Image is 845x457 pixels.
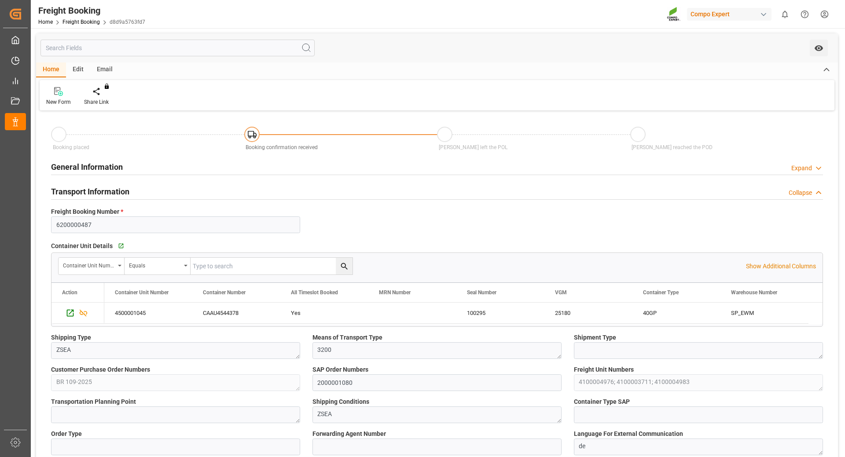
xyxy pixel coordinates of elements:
div: 40GP [643,303,710,323]
span: Means of Transport Type [312,333,382,342]
span: Order Type [51,429,82,439]
img: Screenshot%202023-09-29%20at%2010.02.21.png_1712312052.png [667,7,681,22]
div: Edit [66,62,90,77]
input: Search Fields [40,40,315,56]
div: Collapse [789,188,812,197]
span: Seal Number [467,289,496,296]
span: Container Number [203,289,246,296]
button: open menu [59,258,125,274]
span: Container Unit Details [51,241,113,251]
div: Home [36,62,66,77]
div: Compo Expert [687,8,772,21]
span: Forwarding Agent Number [312,429,386,439]
div: New Form [46,98,71,106]
input: Type to search [191,258,353,274]
span: Shipping Conditions [312,397,369,406]
div: Action [62,289,77,296]
span: Warehouse Number [731,289,777,296]
textarea: 3200 [312,342,562,359]
div: CAAU4544378 [192,303,280,323]
p: Show Additional Columns [746,262,816,271]
a: Freight Booking [62,19,100,25]
span: All Timeslot Booked [291,289,338,296]
div: 4500001045 [104,303,192,323]
button: Compo Expert [687,6,775,22]
textarea: ZSEA [51,342,300,359]
div: Equals [129,260,181,270]
span: Booking placed [53,144,89,150]
textarea: ZSEA [312,406,562,423]
span: Language For External Communication [574,429,683,439]
span: VGM [555,289,567,296]
span: MRN Number [379,289,411,296]
div: Freight Booking [38,4,145,17]
span: Transportation Planning Point [51,397,136,406]
button: open menu [125,258,191,274]
h2: Transport Information [51,186,129,197]
textarea: de [574,439,823,455]
span: Container Unit Number [115,289,169,296]
div: 100295 [456,303,544,323]
button: open menu [810,40,828,56]
div: SP_EWM [720,303,808,323]
div: Email [90,62,119,77]
div: Press SPACE to select this row. [104,303,808,324]
span: Freight Unit Numbers [574,365,634,374]
span: Booking confirmation received [246,144,318,150]
span: [PERSON_NAME] reached the POD [632,144,713,150]
textarea: 4100004976; 4100003711; 4100004983 [574,374,823,391]
div: 25180 [544,303,632,323]
textarea: BR 109-2025 [51,374,300,391]
span: SAP Order Numbers [312,365,368,374]
span: [PERSON_NAME] left the POL [439,144,507,150]
button: Help Center [795,4,815,24]
span: Freight Booking Number [51,207,123,216]
div: Yes [291,303,358,323]
div: Press SPACE to select this row. [51,303,104,324]
span: Container Type SAP [574,397,630,406]
span: Customer Purchase Order Numbers [51,365,150,374]
button: show 0 new notifications [775,4,795,24]
h2: General Information [51,161,123,173]
a: Home [38,19,53,25]
span: Shipment Type [574,333,616,342]
div: Expand [791,164,812,173]
span: Container Type [643,289,679,296]
button: search button [336,258,353,274]
div: Container Unit Number [63,260,115,270]
span: Shipping Type [51,333,91,342]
